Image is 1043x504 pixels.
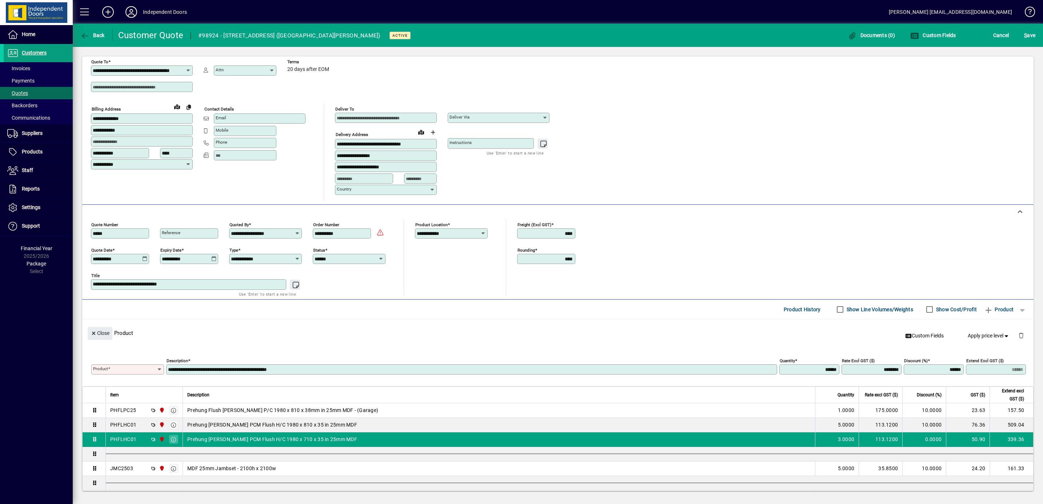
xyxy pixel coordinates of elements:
span: 20 days after EOM [287,67,329,72]
span: Invoices [7,65,30,71]
button: Choose address [427,127,439,138]
button: Back [79,29,107,42]
span: Settings [22,204,40,210]
button: Product [980,303,1017,316]
span: Cancel [993,29,1009,41]
a: Knowledge Base [1019,1,1034,25]
a: View on map [415,126,427,138]
mat-label: Discount (%) [904,358,928,363]
span: Back [80,32,105,38]
div: JMC2503 [110,465,133,472]
span: GST ($) [971,391,985,399]
a: Settings [4,199,73,217]
span: Terms [287,60,331,64]
mat-label: Deliver To [335,107,354,112]
span: Documents (0) [848,32,895,38]
mat-label: Product [93,366,108,371]
div: 113.1200 [863,436,898,443]
mat-label: Title [91,273,100,278]
span: MDF 25mm Jambset - 2100h x 2100w [187,465,276,472]
td: 339.36 [990,432,1033,447]
span: Christchurch [157,406,165,414]
button: Delete [1012,327,1030,344]
span: Apply price level [968,332,1010,340]
td: 50.90 [946,432,990,447]
span: Description [187,391,209,399]
span: Home [22,31,35,37]
mat-label: Deliver via [449,115,469,120]
span: Rate excl GST ($) [865,391,898,399]
button: Profile [120,5,143,19]
a: Invoices [4,62,73,75]
mat-label: Quote To [91,59,108,64]
span: Communications [7,115,50,121]
span: Christchurch [157,421,165,429]
mat-label: Quoted by [229,222,249,227]
a: Products [4,143,73,161]
mat-label: Email [216,115,226,120]
mat-label: Quote date [91,247,112,252]
div: PHFLPC25 [110,407,136,414]
a: View on map [171,101,183,112]
span: 1.0000 [838,407,855,414]
button: Add [96,5,120,19]
a: Payments [4,75,73,87]
span: Products [22,149,43,155]
mat-hint: Use 'Enter' to start a new line [487,149,544,157]
span: Christchurch [157,464,165,472]
div: Customer Quote [118,29,184,41]
td: 10.0000 [902,418,946,432]
mat-label: Description [167,358,188,363]
td: 23.63 [946,403,990,418]
td: 10.0000 [902,461,946,476]
button: Product History [781,303,824,316]
mat-label: Freight (excl GST) [517,222,551,227]
span: Prehung [PERSON_NAME] PCM Flush H/C 1980 x 810 x 35 in 25mm MDF [187,421,357,428]
span: 5.0000 [838,421,855,428]
span: Custom Fields [905,332,944,340]
a: Reports [4,180,73,198]
a: Home [4,25,73,44]
div: PHFLHC01 [110,436,136,443]
td: 509.04 [990,418,1033,432]
div: [PERSON_NAME] [EMAIL_ADDRESS][DOMAIN_NAME] [889,6,1012,18]
mat-label: Rounding [517,247,535,252]
mat-label: Attn [216,67,224,72]
a: Support [4,217,73,235]
span: Christchurch [157,435,165,443]
span: Custom Fields [910,32,956,38]
span: Product History [784,304,821,315]
span: Suppliers [22,130,43,136]
span: ave [1024,29,1035,41]
span: Prehung Flush [PERSON_NAME] P/C 1980 x 810 x 38mm in 25mm MDF - (Garage) [187,407,378,414]
td: 10.0000 [902,403,946,418]
span: Customers [22,50,47,56]
mat-hint: Use 'Enter' to start a new line [239,290,296,298]
span: 3.0000 [838,436,855,443]
app-page-header-button: Close [86,329,114,336]
mat-label: Phone [216,140,227,145]
app-page-header-button: Delete [1012,332,1030,339]
mat-label: Rate excl GST ($) [842,358,875,363]
span: Payments [7,78,35,84]
span: Package [27,261,46,267]
app-page-header-button: Back [73,29,113,42]
button: Apply price level [965,329,1013,342]
div: Independent Doors [143,6,187,18]
a: Quotes [4,87,73,99]
span: Reports [22,186,40,192]
a: Staff [4,161,73,180]
mat-label: Quote number [91,222,118,227]
span: Item [110,391,119,399]
div: PHFLHC01 [110,421,136,428]
mat-label: Product location [415,222,448,227]
span: Prehung [PERSON_NAME] PCM Flush H/C 1980 x 710 x 35 in 25mm MDF [187,436,357,443]
button: Custom Fields [908,29,958,42]
button: Save [1022,29,1037,42]
label: Show Cost/Profit [935,306,977,313]
div: 175.0000 [863,407,898,414]
span: Product [984,304,1014,315]
td: 24.20 [946,461,990,476]
span: S [1024,32,1027,38]
div: 35.8500 [863,465,898,472]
